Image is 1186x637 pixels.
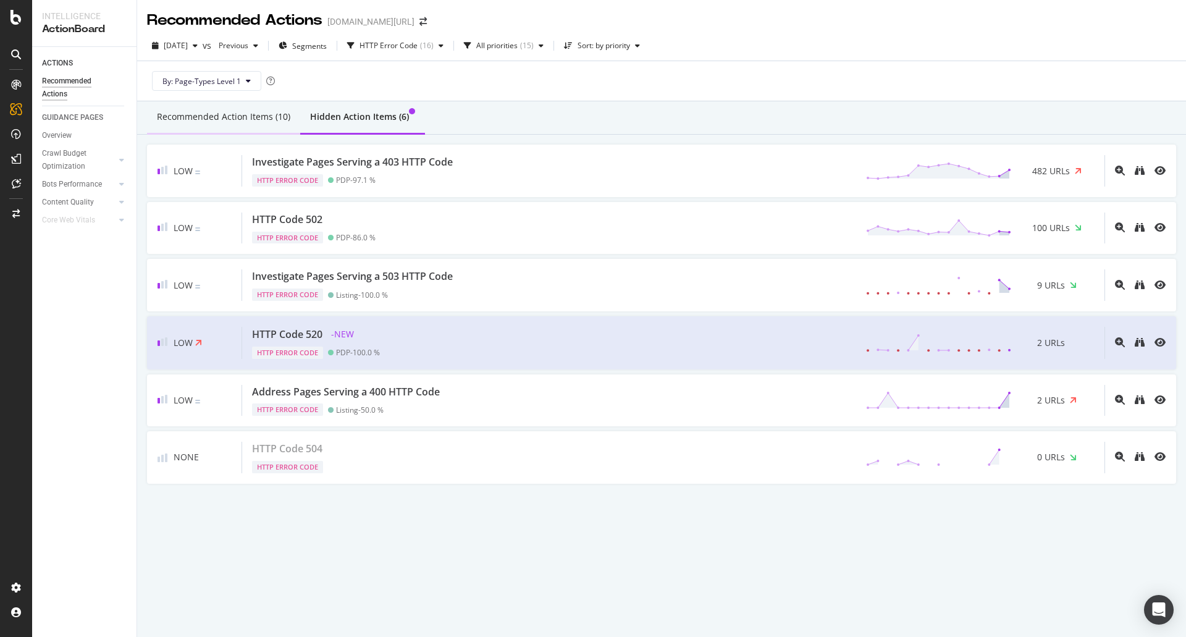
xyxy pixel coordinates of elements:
[174,394,193,406] span: Low
[252,347,323,359] div: HTTP Error Code
[1135,451,1145,463] a: binoculars
[147,10,322,31] div: Recommended Actions
[342,36,448,56] button: HTTP Error Code(16)
[1135,279,1145,291] a: binoculars
[42,75,116,101] div: Recommended Actions
[42,129,128,142] a: Overview
[214,40,248,51] span: Previous
[162,76,241,86] span: By: Page-Types Level 1
[1115,395,1125,405] div: magnifying-glass-plus
[1115,222,1125,232] div: magnifying-glass-plus
[1154,166,1166,175] div: eye
[42,147,107,173] div: Crawl Budget Optimization
[252,269,453,284] div: Investigate Pages Serving a 503 HTTP Code
[1037,279,1065,292] span: 9 URLs
[559,36,645,56] button: Sort: by priority
[42,178,102,191] div: Bots Performance
[174,337,193,348] span: Low
[1135,452,1145,462] div: binoculars
[195,400,200,403] img: Equal
[42,214,95,227] div: Core Web Vitals
[42,129,72,142] div: Overview
[42,196,116,209] a: Content Quality
[252,385,440,399] div: Address Pages Serving a 400 HTTP Code
[42,147,116,173] a: Crawl Budget Optimization
[42,214,116,227] a: Core Web Vitals
[1032,222,1070,234] span: 100 URLs
[164,40,188,51] span: 2025 Aug. 29th
[174,451,199,463] span: None
[1154,337,1166,347] div: eye
[419,17,427,26] div: arrow-right-arrow-left
[336,405,384,415] div: Listing - 50.0 %
[1115,337,1125,347] div: magnifying-glass-plus
[1135,166,1145,175] div: binoculars
[476,42,518,49] div: All priorities
[42,22,127,36] div: ActionBoard
[336,175,376,185] div: PDP - 97.1 %
[147,36,203,56] button: [DATE]
[1135,395,1145,405] div: binoculars
[292,41,327,51] span: Segments
[174,222,193,234] span: Low
[157,111,290,123] div: Recommended Action Items (10)
[1135,337,1145,347] div: binoculars
[420,42,434,49] div: ( 16 )
[1037,451,1065,463] span: 0 URLs
[42,196,94,209] div: Content Quality
[174,279,193,291] span: Low
[1135,394,1145,406] a: binoculars
[195,171,200,174] img: Equal
[252,155,453,169] div: Investigate Pages Serving a 403 HTTP Code
[1154,280,1166,290] div: eye
[1135,222,1145,234] a: binoculars
[1037,337,1065,349] span: 2 URLs
[1135,222,1145,232] div: binoculars
[327,15,414,28] div: [DOMAIN_NAME][URL]
[336,233,376,242] div: PDP - 86.0 %
[42,10,127,22] div: Intelligence
[1115,452,1125,462] div: magnifying-glass-plus
[42,111,103,124] div: GUIDANCE PAGES
[310,111,409,123] div: Hidden Action Items (6)
[1135,337,1145,348] a: binoculars
[1154,452,1166,462] div: eye
[42,75,128,101] a: Recommended Actions
[195,285,200,289] img: Equal
[42,57,128,70] a: ACTIONS
[336,348,380,357] div: PDP - 100.0 %
[1144,595,1174,625] div: Open Intercom Messenger
[252,174,323,187] div: HTTP Error Code
[360,42,418,49] div: HTTP Error Code
[459,36,549,56] button: All priorities(15)
[1115,166,1125,175] div: magnifying-glass-plus
[203,40,214,52] span: vs
[327,327,358,342] span: - NEW
[42,57,73,70] div: ACTIONS
[252,461,323,473] div: HTTP Error Code
[42,178,116,191] a: Bots Performance
[252,327,322,342] div: HTTP Code 520
[195,227,200,231] img: Equal
[1115,280,1125,290] div: magnifying-glass-plus
[252,442,322,456] div: HTTP Code 504
[1154,222,1166,232] div: eye
[274,36,332,56] button: Segments
[252,213,322,227] div: HTTP Code 502
[174,165,193,177] span: Low
[1135,165,1145,177] a: binoculars
[520,42,534,49] div: ( 15 )
[336,290,388,300] div: Listing - 100.0 %
[252,232,323,244] div: HTTP Error Code
[1037,394,1065,407] span: 2 URLs
[1154,395,1166,405] div: eye
[214,36,263,56] button: Previous
[252,289,323,301] div: HTTP Error Code
[1135,280,1145,290] div: binoculars
[1032,165,1070,177] span: 482 URLs
[252,403,323,416] div: HTTP Error Code
[578,42,630,49] div: Sort: by priority
[152,71,261,91] button: By: Page-Types Level 1
[42,111,128,124] a: GUIDANCE PAGES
